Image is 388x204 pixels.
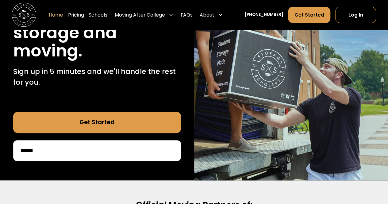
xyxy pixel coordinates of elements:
a: Home [49,7,63,24]
a: Pricing [68,7,84,24]
a: FAQs [181,7,193,24]
div: About [200,11,214,18]
a: Get Started [288,7,330,23]
div: Moving After College [112,7,176,24]
div: Moving After College [115,11,165,18]
a: Schools [89,7,107,24]
a: Get Started [13,112,181,133]
h1: Stress free student storage and moving. [13,6,181,60]
a: Log In [335,7,376,23]
img: Storage Scholars main logo [12,3,36,27]
p: Sign up in 5 minutes and we'll handle the rest for you. [13,66,181,87]
div: About [197,7,225,24]
a: [PHONE_NUMBER] [244,12,283,18]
